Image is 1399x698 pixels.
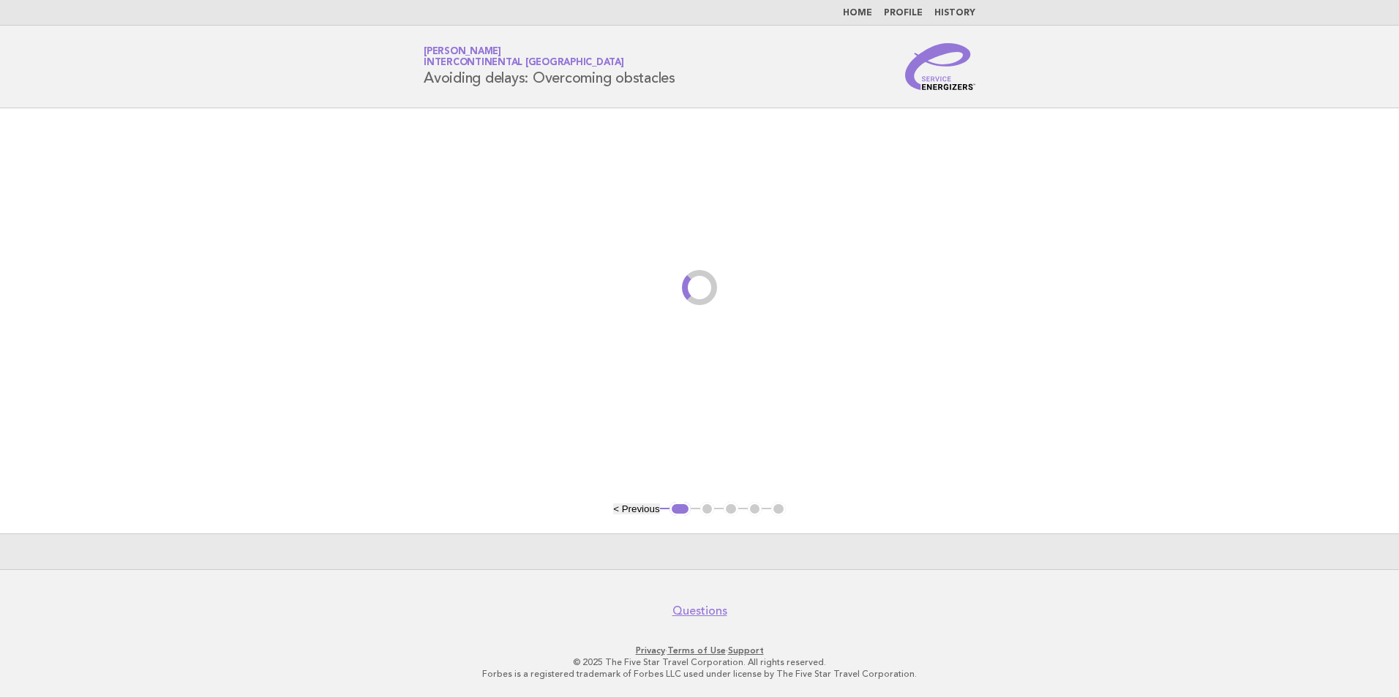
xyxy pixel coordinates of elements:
a: Privacy [636,645,665,656]
a: Profile [884,9,923,18]
a: Home [843,9,872,18]
p: · · [252,645,1147,656]
p: Forbes is a registered trademark of Forbes LLC used under license by The Five Star Travel Corpora... [252,668,1147,680]
a: Questions [672,604,727,618]
p: © 2025 The Five Star Travel Corporation. All rights reserved. [252,656,1147,668]
h1: Avoiding delays: Overcoming obstacles [424,48,675,86]
a: [PERSON_NAME]InterContinental [GEOGRAPHIC_DATA] [424,47,624,67]
a: Terms of Use [667,645,726,656]
a: Support [728,645,764,656]
span: InterContinental [GEOGRAPHIC_DATA] [424,59,624,68]
a: History [934,9,975,18]
img: Service Energizers [905,43,975,90]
